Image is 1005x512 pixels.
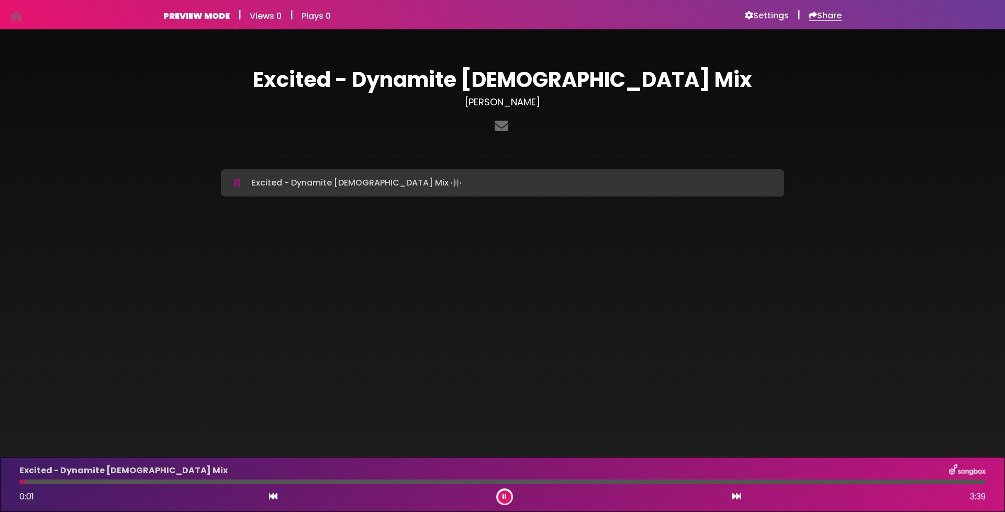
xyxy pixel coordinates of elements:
h5: | [797,8,800,21]
a: Settings [745,10,789,21]
h6: Views 0 [250,11,282,21]
p: Excited - Dynamite [DEMOGRAPHIC_DATA] Mix [252,176,463,190]
a: Share [809,10,842,21]
h6: Plays 0 [301,11,331,21]
img: waveform4.gif [449,176,463,190]
h1: Excited - Dynamite [DEMOGRAPHIC_DATA] Mix [221,67,784,92]
h6: PREVIEW MODE [163,11,230,21]
h5: | [238,8,241,21]
h5: | [290,8,293,21]
h3: [PERSON_NAME] [221,96,784,108]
